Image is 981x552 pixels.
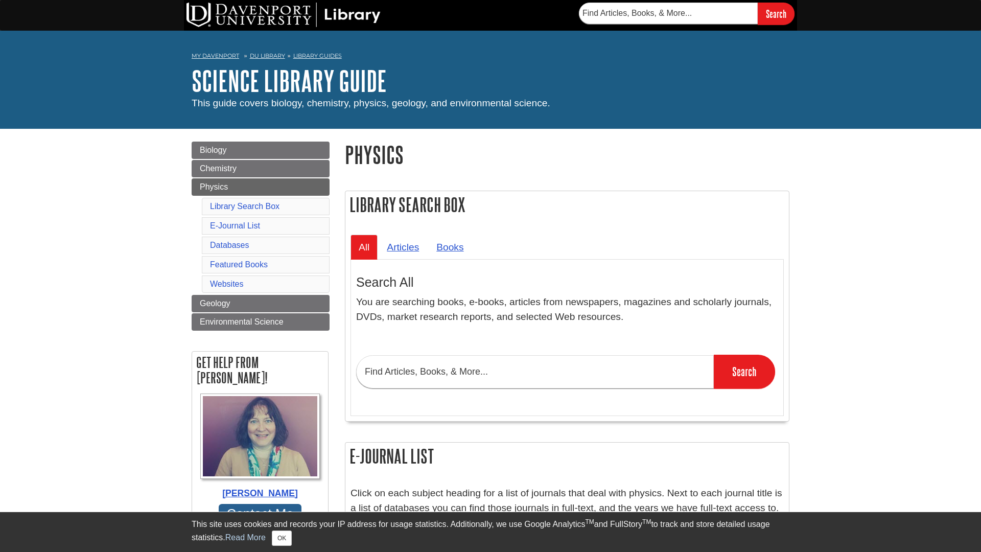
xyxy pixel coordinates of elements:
[250,52,285,59] a: DU Library
[714,355,775,388] input: Search
[186,3,381,27] img: DU Library
[200,394,320,478] img: Profile Photo
[192,160,330,177] a: Chemistry
[225,533,266,542] a: Read More
[192,52,239,60] a: My Davenport
[200,146,226,154] span: Biology
[210,280,244,288] a: Websites
[192,65,387,97] a: Science Library Guide
[585,518,594,525] sup: TM
[200,182,228,191] span: Physics
[192,178,330,196] a: Physics
[356,355,714,388] input: Find Articles, Books, & More...
[192,352,328,388] h2: Get Help From [PERSON_NAME]!
[351,486,784,516] p: Click on each subject heading for a list of journals that deal with physics. Next to each journal...
[345,443,789,470] h2: E-Journal List
[642,518,651,525] sup: TM
[356,275,778,290] h3: Search All
[219,504,301,525] a: Contact Me
[579,3,758,24] input: Find Articles, Books, & More...
[272,531,292,546] button: Close
[200,299,230,308] span: Geology
[210,260,268,269] a: Featured Books
[210,221,260,230] a: E-Journal List
[200,164,237,173] span: Chemistry
[345,142,789,168] h1: Physics
[293,52,342,59] a: Library Guides
[379,235,427,260] a: Articles
[210,202,279,211] a: Library Search Box
[192,98,550,108] span: This guide covers biology, chemistry, physics, geology, and environmental science.
[200,317,284,326] span: Environmental Science
[210,241,249,249] a: Databases
[351,235,378,260] a: All
[758,3,795,25] input: Search
[192,295,330,312] a: Geology
[192,142,330,159] a: Biology
[356,295,778,325] p: You are searching books, e-books, articles from newspapers, magazines and scholarly journals, DVD...
[428,235,472,260] a: Books
[197,394,323,500] a: Profile Photo [PERSON_NAME]
[192,49,789,65] nav: breadcrumb
[579,3,795,25] form: Searches DU Library's articles, books, and more
[192,313,330,331] a: Environmental Science
[192,518,789,546] div: This site uses cookies and records your IP address for usage statistics. Additionally, we use Goo...
[345,191,789,218] h2: Library Search Box
[197,487,323,500] div: [PERSON_NAME]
